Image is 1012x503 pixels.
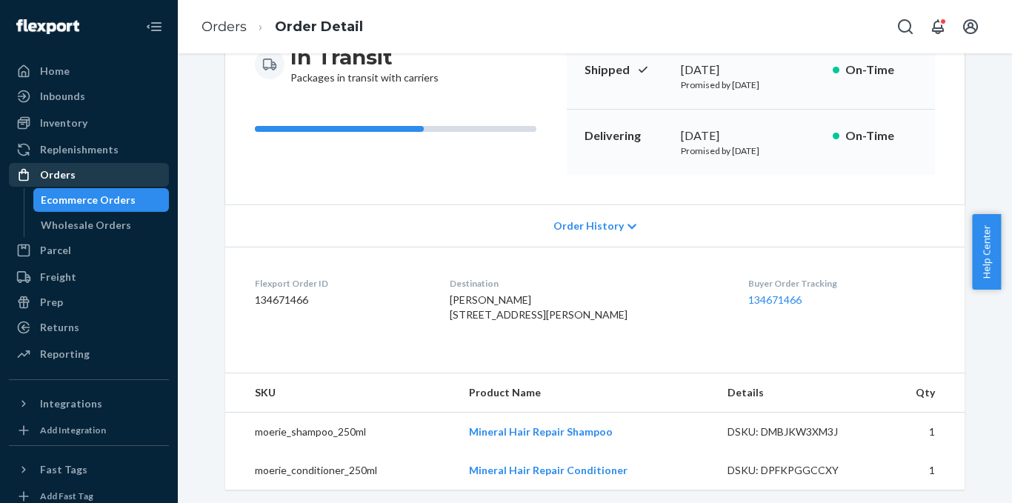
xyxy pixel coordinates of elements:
[450,277,725,290] dt: Destination
[879,373,965,413] th: Qty
[9,342,169,366] a: Reporting
[923,12,953,41] button: Open notifications
[139,12,169,41] button: Close Navigation
[40,89,85,104] div: Inbounds
[225,373,457,413] th: SKU
[40,396,102,411] div: Integrations
[9,111,169,135] a: Inventory
[40,490,93,502] div: Add Fast Tag
[9,422,169,439] a: Add Integration
[891,12,920,41] button: Open Search Box
[40,424,106,436] div: Add Integration
[728,463,867,478] div: DSKU: DPFKPGGCCXY
[255,293,426,307] dd: 134671466
[40,320,79,335] div: Returns
[202,19,247,35] a: Orders
[40,347,90,362] div: Reporting
[40,142,119,157] div: Replenishments
[40,64,70,79] div: Home
[40,462,87,477] div: Fast Tags
[9,138,169,161] a: Replenishments
[457,373,716,413] th: Product Name
[585,127,669,144] p: Delivering
[33,213,170,237] a: Wholesale Orders
[681,61,821,79] div: [DATE]
[41,218,131,233] div: Wholesale Orders
[469,464,627,476] a: Mineral Hair Repair Conditioner
[33,188,170,212] a: Ecommerce Orders
[845,61,917,79] p: On-Time
[972,214,1001,290] button: Help Center
[716,373,879,413] th: Details
[585,61,669,79] p: Shipped
[9,290,169,314] a: Prep
[728,424,867,439] div: DSKU: DMBJKW3XM3J
[9,458,169,482] button: Fast Tags
[9,239,169,262] a: Parcel
[275,19,363,35] a: Order Detail
[748,293,802,306] a: 134671466
[41,193,136,207] div: Ecommerce Orders
[290,44,439,85] div: Packages in transit with carriers
[956,12,985,41] button: Open account menu
[681,144,821,157] p: Promised by [DATE]
[845,127,917,144] p: On-Time
[748,277,935,290] dt: Buyer Order Tracking
[190,5,375,49] ol: breadcrumbs
[40,295,63,310] div: Prep
[9,84,169,108] a: Inbounds
[9,265,169,289] a: Freight
[469,425,613,438] a: Mineral Hair Repair Shampoo
[290,44,439,70] h3: In Transit
[879,451,965,490] td: 1
[450,293,627,321] span: [PERSON_NAME] [STREET_ADDRESS][PERSON_NAME]
[40,270,76,284] div: Freight
[16,19,79,34] img: Flexport logo
[225,413,457,452] td: moerie_shampoo_250ml
[40,243,71,258] div: Parcel
[9,392,169,416] button: Integrations
[681,79,821,91] p: Promised by [DATE]
[553,219,624,233] span: Order History
[9,59,169,83] a: Home
[681,127,821,144] div: [DATE]
[255,277,426,290] dt: Flexport Order ID
[9,316,169,339] a: Returns
[9,163,169,187] a: Orders
[225,451,457,490] td: moerie_conditioner_250ml
[40,167,76,182] div: Orders
[879,413,965,452] td: 1
[40,116,87,130] div: Inventory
